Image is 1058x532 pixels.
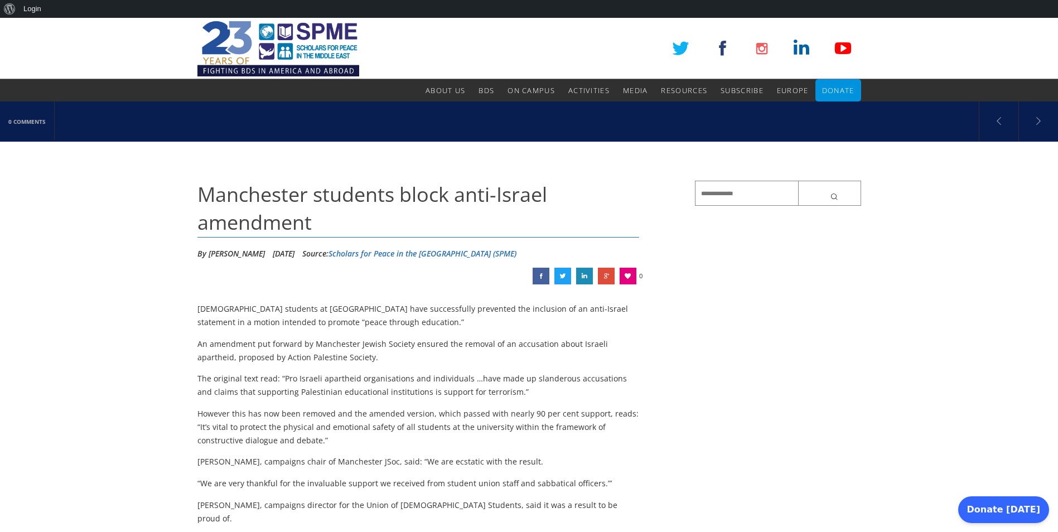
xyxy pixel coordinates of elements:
div: Source: [302,245,516,262]
span: On Campus [508,85,555,95]
li: By [PERSON_NAME] [197,245,265,262]
a: Manchester students block anti-Israel amendment [554,268,571,284]
span: About Us [426,85,465,95]
a: On Campus [508,79,555,101]
a: Subscribe [721,79,764,101]
p: However this has now been removed and the amended version, which passed with nearly 90 per cent s... [197,407,640,447]
span: Activities [568,85,610,95]
p: [PERSON_NAME], campaigns director for the Union of [DEMOGRAPHIC_DATA] Students, said it was a res... [197,499,640,525]
span: Resources [661,85,707,95]
a: Media [623,79,648,101]
p: An amendment put forward by Manchester Jewish Society ensured the removal of an accusation about ... [197,337,640,364]
a: About Us [426,79,465,101]
p: [PERSON_NAME], campaigns chair of Manchester JSoc, said: “We are ecstatic with the result. [197,455,640,468]
a: Resources [661,79,707,101]
p: The original text read: “Pro Israeli apartheid organisations and individuals …have made up slande... [197,372,640,399]
li: [DATE] [273,245,294,262]
span: Subscribe [721,85,764,95]
span: BDS [479,85,494,95]
span: Donate [822,85,854,95]
a: Activities [568,79,610,101]
a: Manchester students block anti-Israel amendment [533,268,549,284]
p: [DEMOGRAPHIC_DATA] students at [GEOGRAPHIC_DATA] have successfully prevented the inclusion of an ... [197,302,640,329]
a: Manchester students block anti-Israel amendment [576,268,593,284]
span: Europe [777,85,809,95]
p: “We are very thankful for the invaluable support we received from student union staff and sabbati... [197,477,640,490]
span: Manchester students block anti-Israel amendment [197,181,547,236]
span: 0 [639,268,642,284]
a: Europe [777,79,809,101]
a: Manchester students block anti-Israel amendment [598,268,615,284]
a: Donate [822,79,854,101]
span: Media [623,85,648,95]
a: BDS [479,79,494,101]
a: Scholars for Peace in the [GEOGRAPHIC_DATA] (SPME) [328,248,516,259]
img: SPME [197,18,359,79]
